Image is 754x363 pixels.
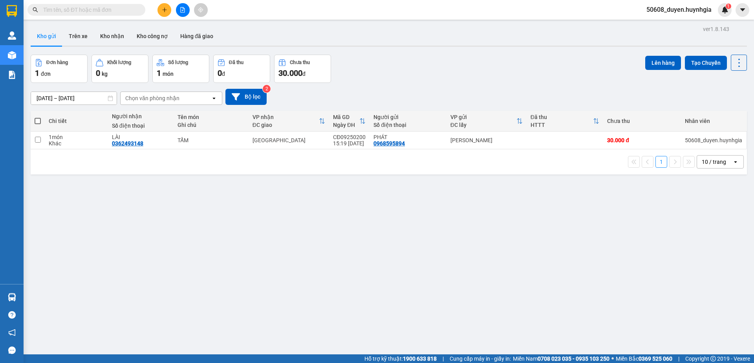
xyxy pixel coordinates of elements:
[213,55,270,83] button: Đã thu0đ
[107,60,131,65] div: Khối lượng
[225,89,267,105] button: Bộ lọc
[31,27,62,46] button: Kho gửi
[450,137,523,143] div: [PERSON_NAME]
[278,68,302,78] span: 30.000
[685,118,742,124] div: Nhân viên
[263,85,271,93] sup: 2
[450,122,516,128] div: ĐC lấy
[102,71,108,77] span: kg
[8,346,16,354] span: message
[732,159,739,165] svg: open
[678,354,679,363] span: |
[194,3,208,17] button: aim
[168,60,188,65] div: Số lượng
[94,27,130,46] button: Kho nhận
[333,140,366,147] div: 15:19 [DATE]
[640,5,718,15] span: 50608_duyen.huynhgia
[685,56,727,70] button: Tạo Chuyến
[721,6,728,13] img: icon-new-feature
[112,134,170,140] div: LÀI
[198,7,203,13] span: aim
[8,329,16,336] span: notification
[333,134,366,140] div: CĐ09250200
[739,6,746,13] span: caret-down
[302,71,306,77] span: đ
[49,118,104,124] div: Chi tiết
[218,68,222,78] span: 0
[157,3,171,17] button: plus
[178,122,245,128] div: Ghi chú
[611,357,614,360] span: ⚪️
[112,140,143,147] div: 0362493148
[450,354,511,363] span: Cung cấp máy in - giấy in:
[176,3,190,17] button: file-add
[162,7,167,13] span: plus
[531,114,593,120] div: Đã thu
[125,94,179,102] div: Chọn văn phòng nhận
[333,122,359,128] div: Ngày ĐH
[43,5,136,14] input: Tìm tên, số ĐT hoặc mã đơn
[645,56,681,70] button: Lên hàng
[703,25,729,33] div: ver 1.8.143
[92,55,148,83] button: Khối lượng0kg
[8,51,16,59] img: warehouse-icon
[112,123,170,129] div: Số điện thoại
[180,7,185,13] span: file-add
[710,356,716,361] span: copyright
[403,356,437,362] strong: 1900 633 818
[373,134,443,140] div: PHÁT
[178,137,245,143] div: TẤM
[329,111,370,132] th: Toggle SortBy
[157,68,161,78] span: 1
[364,354,437,363] span: Hỗ trợ kỹ thuật:
[8,293,16,301] img: warehouse-icon
[655,156,667,168] button: 1
[736,3,749,17] button: caret-down
[373,122,443,128] div: Số điện thoại
[8,311,16,319] span: question-circle
[49,140,104,147] div: Khác
[211,95,217,101] svg: open
[685,137,742,143] div: 50608_duyen.huynhgia
[253,137,325,143] div: [GEOGRAPHIC_DATA]
[49,134,104,140] div: 1 món
[62,27,94,46] button: Trên xe
[31,92,117,104] input: Select a date range.
[33,7,38,13] span: search
[727,4,730,9] span: 1
[450,114,516,120] div: VP gửi
[253,114,319,120] div: VP nhận
[607,137,677,143] div: 30.000 đ
[443,354,444,363] span: |
[152,55,209,83] button: Số lượng1món
[229,60,243,65] div: Đã thu
[607,118,677,124] div: Chưa thu
[163,71,174,77] span: món
[538,356,609,362] strong: 0708 023 035 - 0935 103 250
[616,354,672,363] span: Miền Bắc
[373,114,443,120] div: Người gửi
[702,158,726,166] div: 10 / trang
[373,140,405,147] div: 0968595894
[447,111,527,132] th: Toggle SortBy
[178,114,245,120] div: Tên món
[112,113,170,119] div: Người nhận
[222,71,225,77] span: đ
[639,356,672,362] strong: 0369 525 060
[8,71,16,79] img: solution-icon
[46,60,68,65] div: Đơn hàng
[333,114,359,120] div: Mã GD
[130,27,174,46] button: Kho công nợ
[31,55,88,83] button: Đơn hàng1đơn
[290,60,310,65] div: Chưa thu
[513,354,609,363] span: Miền Nam
[726,4,731,9] sup: 1
[35,68,39,78] span: 1
[7,5,17,17] img: logo-vxr
[96,68,100,78] span: 0
[527,111,604,132] th: Toggle SortBy
[41,71,51,77] span: đơn
[274,55,331,83] button: Chưa thu30.000đ
[531,122,593,128] div: HTTT
[174,27,220,46] button: Hàng đã giao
